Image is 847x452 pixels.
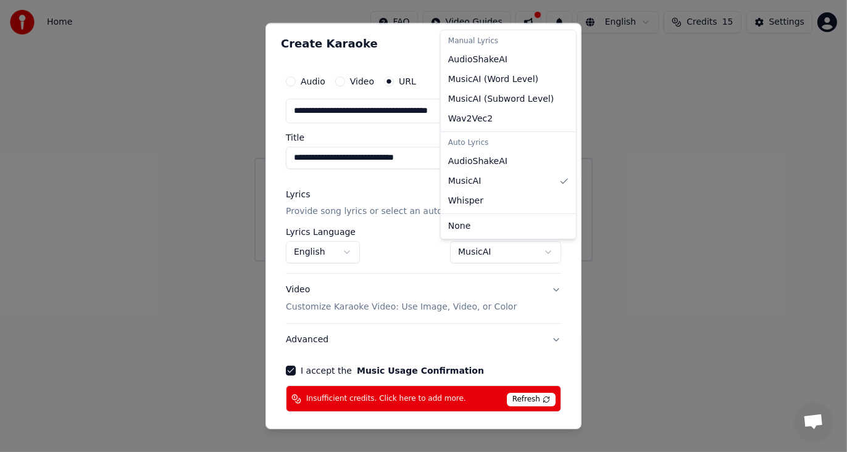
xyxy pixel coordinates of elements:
span: MusicAI ( Subword Level ) [448,93,554,105]
span: Wav2Vec2 [448,113,493,125]
span: AudioShakeAI [448,54,507,66]
span: MusicAI [448,175,482,187]
span: AudioShakeAI [448,155,507,168]
span: None [448,220,471,232]
span: Whisper [448,195,483,207]
span: MusicAI ( Word Level ) [448,73,538,86]
div: Auto Lyrics [443,134,574,152]
div: Manual Lyrics [443,33,574,50]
